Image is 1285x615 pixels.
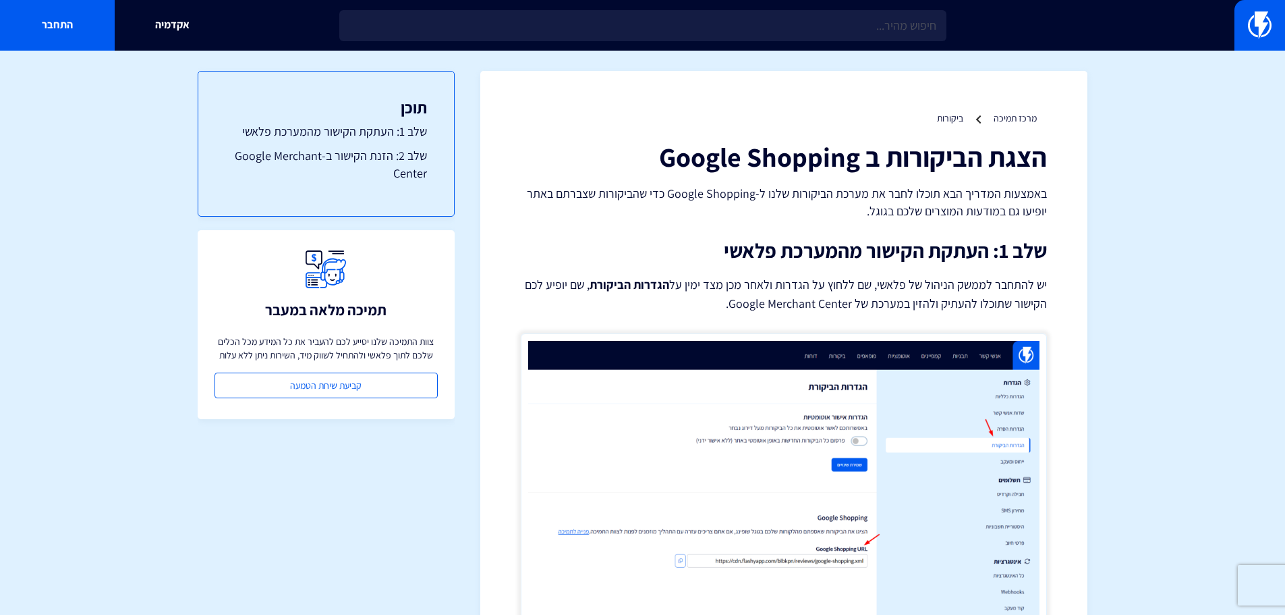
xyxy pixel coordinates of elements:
[590,277,669,292] strong: הגדרות הביקורת
[521,275,1047,313] p: יש להתחבר לממשק הניהול של פלאשי, שם ללחוץ על הגדרות ולאחר מכן מצד ימין על , שם יופיע לכם הקישור ש...
[225,147,427,182] a: שלב 2: הזנת הקישור ב-Google Merchant Center
[265,302,387,318] h3: תמיכה מלאה במעבר
[521,142,1047,171] h1: הצגת הביקורות ב Google Shopping
[225,99,427,116] h3: תוכן
[225,123,427,140] a: שלב 1: העתקת הקישור מהמערכת פלאשי
[994,112,1037,124] a: מרכז תמיכה
[521,185,1047,219] p: באמצעות המדריך הבא תוכלו לחבר את מערכת הביקורות שלנו ל-Google Shopping כדי שהביקורות שצברתם באתר ...
[937,112,963,124] a: ביקורות
[215,335,438,362] p: צוות התמיכה שלנו יסייע לכם להעביר את כל המידע מכל הכלים שלכם לתוך פלאשי ולהתחיל לשווק מיד, השירות...
[339,10,946,41] input: חיפוש מהיר...
[521,240,1047,262] h2: שלב 1: העתקת הקישור מהמערכת פלאשי
[215,373,438,398] a: קביעת שיחת הטמעה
